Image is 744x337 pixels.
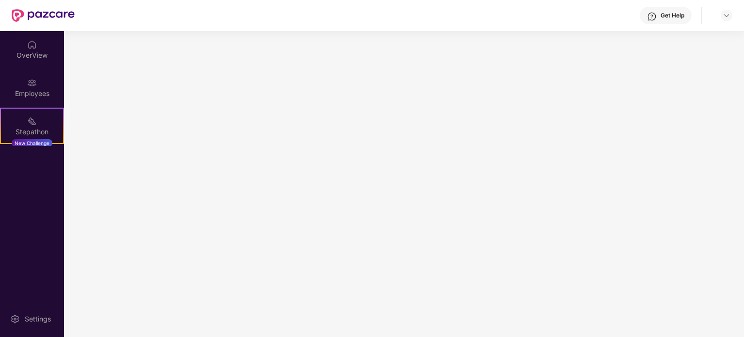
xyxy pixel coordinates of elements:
[22,314,54,324] div: Settings
[647,12,657,21] img: svg+xml;base64,PHN2ZyBpZD0iSGVscC0zMngzMiIgeG1sbnM9Imh0dHA6Ly93d3cudzMub3JnLzIwMDAvc3ZnIiB3aWR0aD...
[1,127,63,137] div: Stepathon
[12,9,75,22] img: New Pazcare Logo
[12,139,52,147] div: New Challenge
[27,116,37,126] img: svg+xml;base64,PHN2ZyB4bWxucz0iaHR0cDovL3d3dy53My5vcmcvMjAwMC9zdmciIHdpZHRoPSIyMSIgaGVpZ2h0PSIyMC...
[661,12,684,19] div: Get Help
[723,12,730,19] img: svg+xml;base64,PHN2ZyBpZD0iRHJvcGRvd24tMzJ4MzIiIHhtbG5zPSJodHRwOi8vd3d3LnczLm9yZy8yMDAwL3N2ZyIgd2...
[27,40,37,49] img: svg+xml;base64,PHN2ZyBpZD0iSG9tZSIgeG1sbnM9Imh0dHA6Ly93d3cudzMub3JnLzIwMDAvc3ZnIiB3aWR0aD0iMjAiIG...
[10,314,20,324] img: svg+xml;base64,PHN2ZyBpZD0iU2V0dGluZy0yMHgyMCIgeG1sbnM9Imh0dHA6Ly93d3cudzMub3JnLzIwMDAvc3ZnIiB3aW...
[27,78,37,88] img: svg+xml;base64,PHN2ZyBpZD0iRW1wbG95ZWVzIiB4bWxucz0iaHR0cDovL3d3dy53My5vcmcvMjAwMC9zdmciIHdpZHRoPS...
